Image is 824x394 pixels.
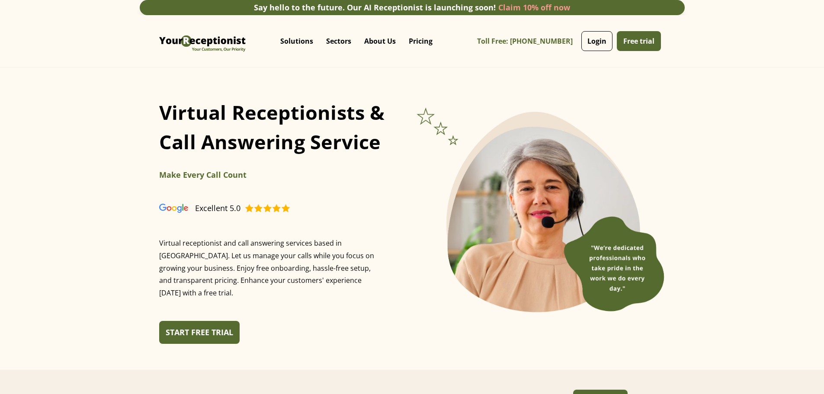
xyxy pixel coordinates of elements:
[477,32,579,51] a: Toll Free: [PHONE_NUMBER]
[159,165,296,197] div: carousel
[413,104,665,325] div: 1 of 1
[159,228,382,312] p: Virtual receptionist and call answering services based in [GEOGRAPHIC_DATA]. Let us manage your c...
[280,37,313,45] p: Solutions
[498,2,570,13] a: Claim 10% off now
[413,104,665,325] img: Virtual Receptionist, Call Answering Service for legal and medical offices. Lawyer Virtual Recept...
[364,37,396,45] p: About Us
[159,89,387,165] h1: Virtual Receptionists & Call Answering Service
[159,204,188,213] img: Virtual Receptionist - Answering Service - Call and Live Chat Receptionist - Virtual Receptionist...
[617,31,661,51] a: Free trial
[157,22,248,61] img: Virtual Receptionist - Answering Service - Call and Live Chat Receptionist - Virtual Receptionist...
[159,165,296,185] div: 1 of 6
[402,28,439,54] a: Pricing
[326,37,351,45] p: Sectors
[195,201,240,215] div: Excellent 5.0
[358,24,402,58] div: About Us
[320,24,358,58] div: Sectors
[159,321,240,344] a: START FREE TRIAL
[254,2,496,13] div: Say hello to the future. Our AI Receptionist is launching soon!
[159,169,296,181] h2: Make Every Call Count
[413,104,665,325] div: carousel
[274,24,320,58] div: Solutions
[157,22,248,61] a: home
[245,203,290,214] img: Virtual Receptionist - Answering Service - Call and Live Chat Receptionist - Virtual Receptionist...
[581,31,612,51] a: Login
